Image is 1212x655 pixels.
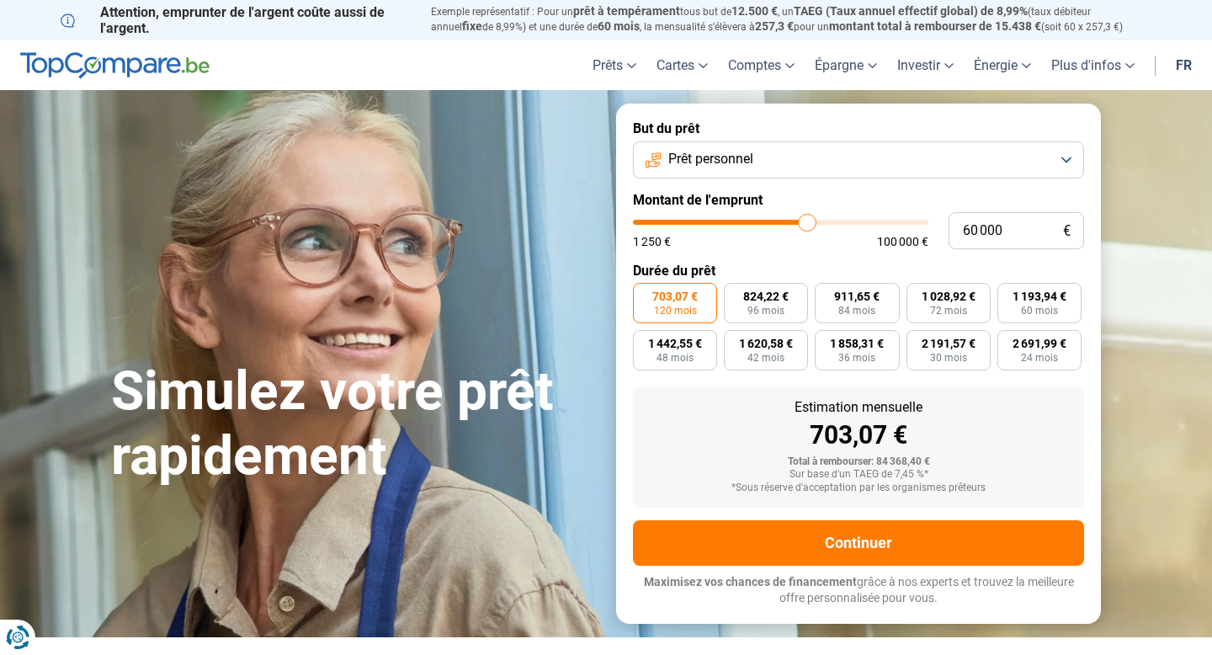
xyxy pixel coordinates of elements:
button: Continuer [633,520,1084,566]
span: 100 000 € [877,236,928,248]
span: 1 620,58 € [739,338,793,349]
span: 96 mois [747,306,784,316]
label: Durée du prêt [633,263,1084,279]
span: 257,3 € [755,19,794,33]
div: 703,07 € [646,423,1071,448]
span: 2 191,57 € [922,338,975,349]
p: Exemple représentatif : Pour un tous but de , un (taux débiteur annuel de 8,99%) et une durée de ... [431,4,1151,35]
span: € [1063,224,1071,238]
a: Épargne [805,40,887,90]
span: 1 193,94 € [1013,290,1066,302]
span: 824,22 € [743,290,789,302]
a: Plus d'infos [1041,40,1145,90]
span: 36 mois [838,353,875,363]
span: 60 mois [598,19,640,33]
span: montant total à rembourser de 15.438 € [829,19,1041,33]
span: 60 mois [1021,306,1058,316]
span: 703,07 € [652,290,698,302]
div: Sur base d'un TAEG de 7,45 %* [646,469,1071,481]
span: 120 mois [654,306,697,316]
span: 1 028,92 € [922,290,975,302]
span: fixe [462,19,482,33]
span: 12.500 € [731,4,778,18]
div: Estimation mensuelle [646,401,1071,414]
label: But du prêt [633,120,1084,136]
span: 48 mois [656,353,694,363]
label: Montant de l'emprunt [633,192,1084,208]
p: grâce à nos experts et trouvez la meilleure offre personnalisée pour vous. [633,574,1084,607]
a: Énergie [964,40,1041,90]
a: Cartes [646,40,718,90]
a: fr [1166,40,1202,90]
span: 911,65 € [834,290,880,302]
span: 42 mois [747,353,784,363]
img: TopCompare [20,52,210,79]
a: Prêts [582,40,646,90]
span: 30 mois [930,353,967,363]
span: 1 858,31 € [830,338,884,349]
span: prêt à tempérament [573,4,680,18]
span: Prêt personnel [668,150,753,168]
div: *Sous réserve d'acceptation par les organismes prêteurs [646,482,1071,494]
a: Comptes [718,40,805,90]
span: 1 442,55 € [648,338,702,349]
span: 24 mois [1021,353,1058,363]
span: 2 691,99 € [1013,338,1066,349]
span: TAEG (Taux annuel effectif global) de 8,99% [794,4,1028,18]
span: 1 250 € [633,236,671,248]
span: 72 mois [930,306,967,316]
p: Attention, emprunter de l'argent coûte aussi de l'argent. [61,4,411,36]
h1: Simulez votre prêt rapidement [111,359,596,489]
button: Prêt personnel [633,141,1084,178]
div: Total à rembourser: 84 368,40 € [646,456,1071,468]
a: Investir [887,40,964,90]
span: 84 mois [838,306,875,316]
span: Maximisez vos chances de financement [644,575,857,588]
